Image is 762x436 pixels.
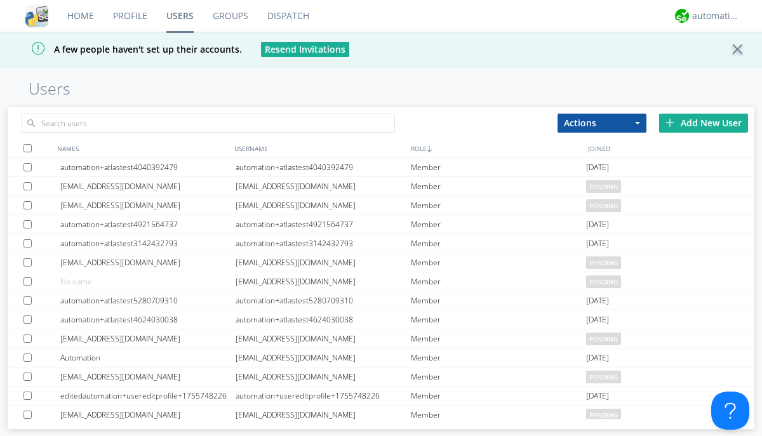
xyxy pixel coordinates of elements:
[22,114,395,133] input: Search users
[60,276,92,287] span: No name
[8,177,754,196] a: [EMAIL_ADDRESS][DOMAIN_NAME][EMAIL_ADDRESS][DOMAIN_NAME]Memberpending
[8,215,754,234] a: automation+atlastest4921564737automation+atlastest4921564737Member[DATE]
[411,177,586,195] div: Member
[236,367,411,386] div: [EMAIL_ADDRESS][DOMAIN_NAME]
[236,291,411,310] div: automation+atlastest5280709310
[8,406,754,425] a: [EMAIL_ADDRESS][DOMAIN_NAME][EMAIL_ADDRESS][DOMAIN_NAME]Memberpending
[8,310,754,329] a: automation+atlastest4624030038automation+atlastest4624030038Member[DATE]
[60,234,236,253] div: automation+atlastest3142432793
[60,196,236,215] div: [EMAIL_ADDRESS][DOMAIN_NAME]
[408,139,585,157] div: ROLE
[261,42,349,57] button: Resend Invitations
[586,158,609,177] span: [DATE]
[411,406,586,424] div: Member
[236,253,411,272] div: [EMAIL_ADDRESS][DOMAIN_NAME]
[8,158,754,177] a: automation+atlastest4040392479automation+atlastest4040392479Member[DATE]
[411,291,586,310] div: Member
[586,234,609,253] span: [DATE]
[8,386,754,406] a: editedautomation+usereditprofile+1755748226automation+usereditprofile+1755748226Member[DATE]
[25,4,48,27] img: cddb5a64eb264b2086981ab96f4c1ba7
[586,199,621,212] span: pending
[8,196,754,215] a: [EMAIL_ADDRESS][DOMAIN_NAME][EMAIL_ADDRESS][DOMAIN_NAME]Memberpending
[8,367,754,386] a: [EMAIL_ADDRESS][DOMAIN_NAME][EMAIL_ADDRESS][DOMAIN_NAME]Memberpending
[659,114,748,133] div: Add New User
[675,9,689,23] img: d2d01cd9b4174d08988066c6d424eccd
[586,291,609,310] span: [DATE]
[236,272,411,291] div: [EMAIL_ADDRESS][DOMAIN_NAME]
[586,333,621,345] span: pending
[411,329,586,348] div: Member
[236,329,411,348] div: [EMAIL_ADDRESS][DOMAIN_NAME]
[54,139,231,157] div: NAMES
[586,256,621,269] span: pending
[411,348,586,367] div: Member
[411,386,586,405] div: Member
[10,43,242,55] span: A few people haven't set up their accounts.
[236,348,411,367] div: [EMAIL_ADDRESS][DOMAIN_NAME]
[60,158,236,176] div: automation+atlastest4040392479
[8,253,754,272] a: [EMAIL_ADDRESS][DOMAIN_NAME][EMAIL_ADDRESS][DOMAIN_NAME]Memberpending
[411,234,586,253] div: Member
[692,10,740,22] div: automation+atlas
[231,139,408,157] div: USERNAME
[411,215,586,234] div: Member
[236,310,411,329] div: automation+atlastest4624030038
[558,114,646,133] button: Actions
[711,392,749,430] iframe: Toggle Customer Support
[586,371,621,383] span: pending
[8,291,754,310] a: automation+atlastest5280709310automation+atlastest5280709310Member[DATE]
[60,367,236,386] div: [EMAIL_ADDRESS][DOMAIN_NAME]
[60,386,236,405] div: editedautomation+usereditprofile+1755748226
[586,180,621,193] span: pending
[236,158,411,176] div: automation+atlastest4040392479
[236,386,411,405] div: automation+usereditprofile+1755748226
[8,272,754,291] a: No name[EMAIL_ADDRESS][DOMAIN_NAME]Memberpending
[60,310,236,329] div: automation+atlastest4624030038
[411,196,586,215] div: Member
[236,177,411,195] div: [EMAIL_ADDRESS][DOMAIN_NAME]
[586,386,609,406] span: [DATE]
[236,406,411,424] div: [EMAIL_ADDRESS][DOMAIN_NAME]
[236,234,411,253] div: automation+atlastest3142432793
[236,196,411,215] div: [EMAIL_ADDRESS][DOMAIN_NAME]
[586,215,609,234] span: [DATE]
[60,177,236,195] div: [EMAIL_ADDRESS][DOMAIN_NAME]
[411,253,586,272] div: Member
[236,215,411,234] div: automation+atlastest4921564737
[586,348,609,367] span: [DATE]
[60,406,236,424] div: [EMAIL_ADDRESS][DOMAIN_NAME]
[585,139,762,157] div: JOINED
[411,310,586,329] div: Member
[586,275,621,288] span: pending
[411,367,586,386] div: Member
[665,118,674,127] img: plus.svg
[8,234,754,253] a: automation+atlastest3142432793automation+atlastest3142432793Member[DATE]
[60,215,236,234] div: automation+atlastest4921564737
[586,310,609,329] span: [DATE]
[60,348,236,367] div: Automation
[586,409,621,421] span: pending
[8,348,754,367] a: Automation[EMAIL_ADDRESS][DOMAIN_NAME]Member[DATE]
[60,291,236,310] div: automation+atlastest5280709310
[60,329,236,348] div: [EMAIL_ADDRESS][DOMAIN_NAME]
[60,253,236,272] div: [EMAIL_ADDRESS][DOMAIN_NAME]
[411,158,586,176] div: Member
[411,272,586,291] div: Member
[8,329,754,348] a: [EMAIL_ADDRESS][DOMAIN_NAME][EMAIL_ADDRESS][DOMAIN_NAME]Memberpending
